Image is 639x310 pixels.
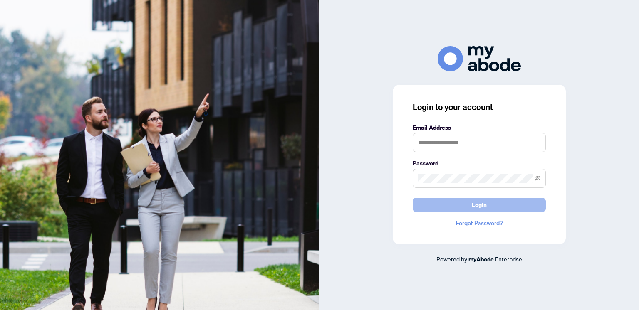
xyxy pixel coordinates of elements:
[413,159,546,168] label: Password
[436,255,467,263] span: Powered by
[413,101,546,113] h3: Login to your account
[438,46,521,71] img: ma-logo
[413,123,546,132] label: Email Address
[468,255,494,264] a: myAbode
[495,255,522,263] span: Enterprise
[413,198,546,212] button: Login
[413,219,546,228] a: Forgot Password?
[472,198,487,212] span: Login
[535,175,540,181] span: eye-invisible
